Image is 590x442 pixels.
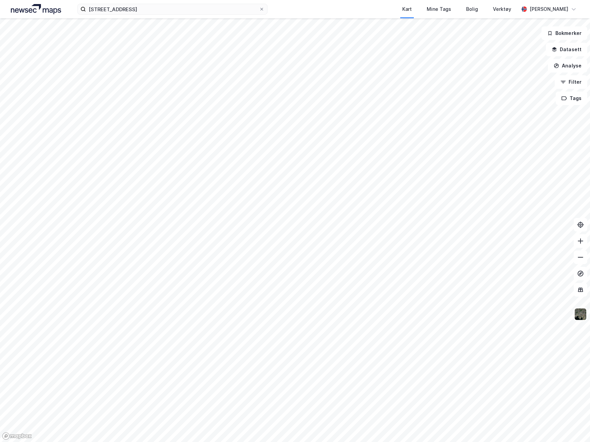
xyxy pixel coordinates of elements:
button: Filter [555,75,587,89]
img: 9k= [574,308,587,321]
a: Mapbox homepage [2,432,32,440]
input: Søk på adresse, matrikkel, gårdeiere, leietakere eller personer [86,4,259,14]
div: Verktøy [493,5,511,13]
div: Mine Tags [427,5,451,13]
button: Bokmerker [541,26,587,40]
div: Kontrollprogram for chat [556,409,590,442]
div: [PERSON_NAME] [530,5,568,13]
button: Tags [556,92,587,105]
button: Analyse [548,59,587,73]
iframe: Chat Widget [556,409,590,442]
div: Bolig [466,5,478,13]
button: Datasett [546,43,587,56]
img: logo.a4113a55bc3d86da70a041830d287a7e.svg [11,4,61,14]
div: Kart [402,5,412,13]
